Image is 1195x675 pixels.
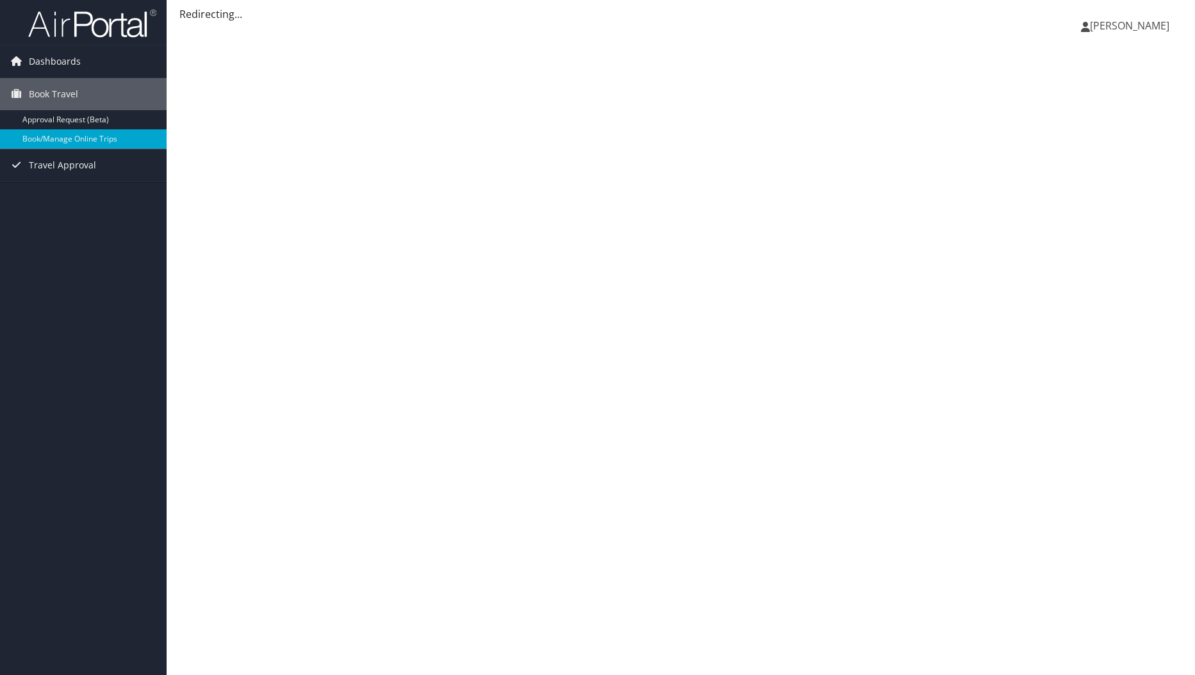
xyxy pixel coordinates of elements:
[29,149,96,181] span: Travel Approval
[29,78,78,110] span: Book Travel
[28,8,156,38] img: airportal-logo.png
[179,6,1182,22] div: Redirecting...
[29,45,81,77] span: Dashboards
[1090,19,1169,33] span: [PERSON_NAME]
[1081,6,1182,45] a: [PERSON_NAME]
